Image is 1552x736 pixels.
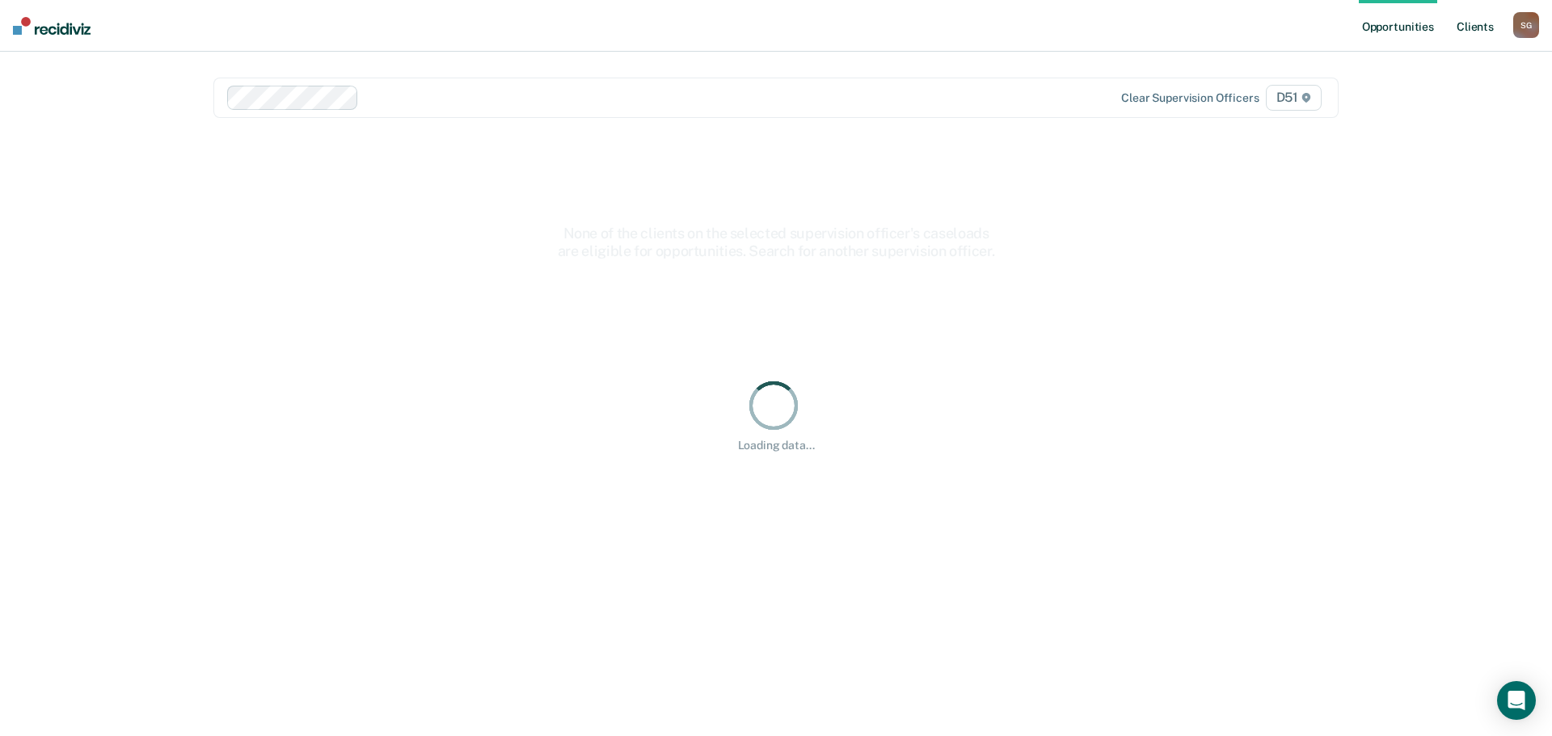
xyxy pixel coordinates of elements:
[1121,91,1259,105] div: Clear supervision officers
[1513,12,1539,38] div: S G
[1266,85,1322,111] span: D51
[1513,12,1539,38] button: SG
[13,17,91,35] img: Recidiviz
[1497,681,1536,720] div: Open Intercom Messenger
[738,439,815,452] div: Loading data...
